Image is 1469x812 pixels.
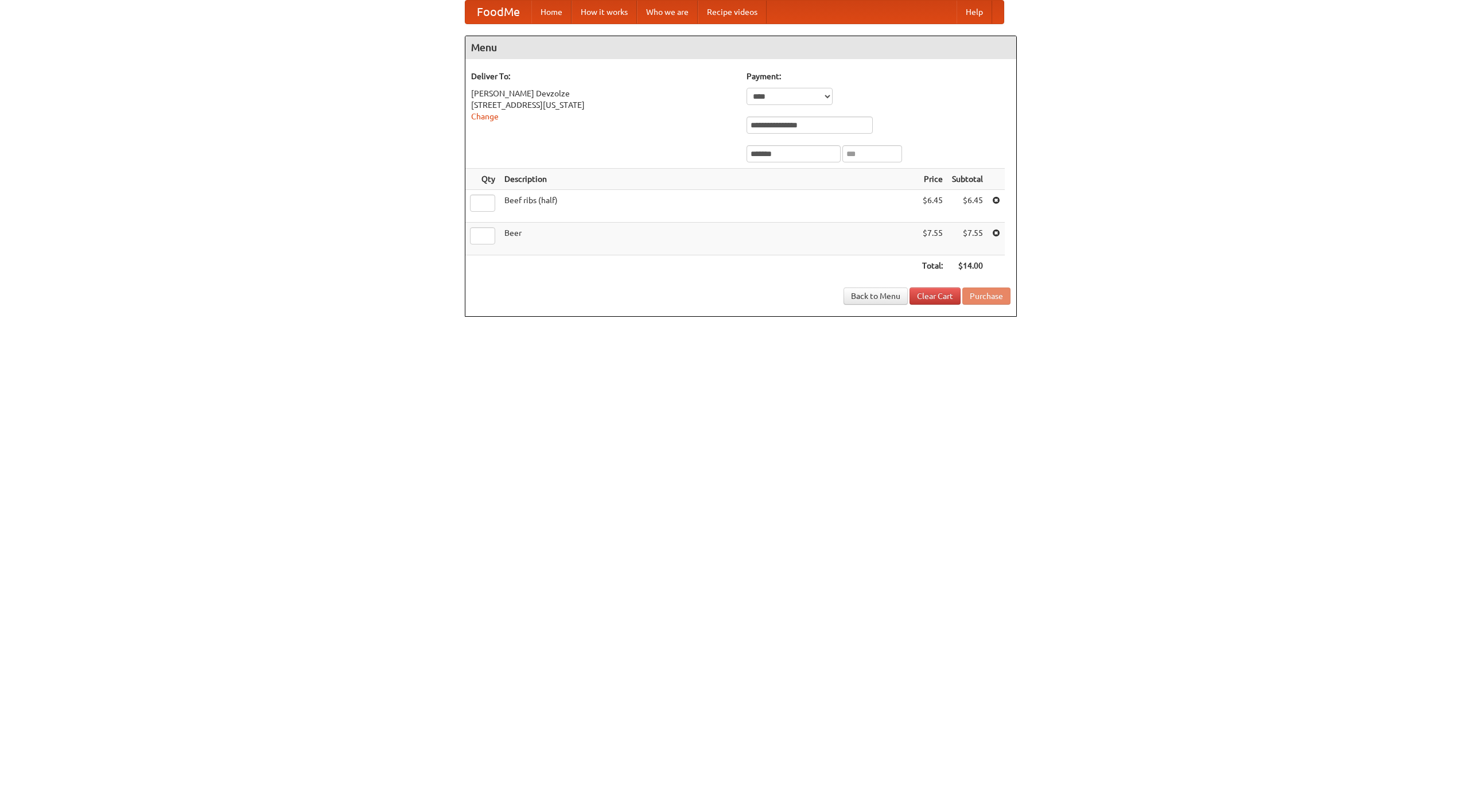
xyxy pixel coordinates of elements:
a: Home [531,1,572,24]
th: Subtotal [947,169,988,190]
a: Back to Menu [844,287,908,305]
h5: Deliver To: [471,71,735,82]
div: [STREET_ADDRESS][US_STATE] [471,99,735,111]
th: Total: [918,255,947,277]
button: Purchase [962,287,1011,305]
td: $6.45 [918,190,947,223]
td: $6.45 [947,190,988,223]
a: Change [471,112,499,121]
a: FoodMe [465,1,531,24]
a: How it works [572,1,637,24]
th: Description [500,169,918,190]
h5: Payment: [747,71,1011,82]
a: Help [957,1,992,24]
td: Beef ribs (half) [500,190,918,223]
div: [PERSON_NAME] Devzolze [471,88,735,99]
a: Recipe videos [698,1,767,24]
td: Beer [500,223,918,255]
a: Clear Cart [910,287,961,305]
h4: Menu [465,36,1016,59]
td: $7.55 [918,223,947,255]
td: $7.55 [947,223,988,255]
th: Price [918,169,947,190]
a: Who we are [637,1,698,24]
th: Qty [465,169,500,190]
th: $14.00 [947,255,988,277]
